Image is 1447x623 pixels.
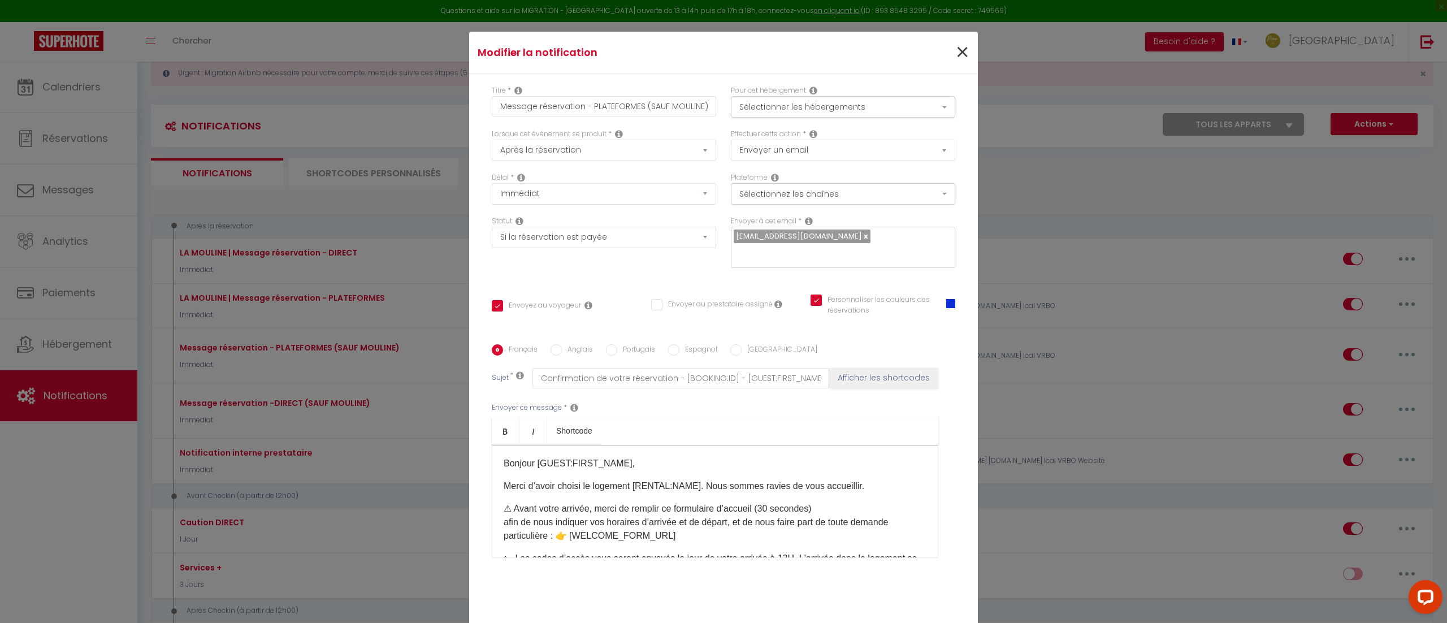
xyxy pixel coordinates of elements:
[570,403,578,412] i: Message
[492,216,512,227] label: Statut
[955,41,969,65] button: Close
[617,344,655,357] label: Portugais
[615,129,623,139] i: Event Occur
[503,344,538,357] label: Français
[492,417,519,444] a: Bold
[809,129,817,139] i: Action Type
[478,45,800,60] h4: Modifier la notification
[492,172,509,183] label: Délai
[774,300,782,309] i: Envoyer au prestataire si il est assigné
[504,502,926,543] p: ⚠ Avant votre arrivée, merci de remplir ce formulaire d’accueil (30 secondes) afin de nous indiqu...
[731,216,796,227] label: Envoyer à cet email
[736,231,862,241] span: [EMAIL_ADDRESS][DOMAIN_NAME]
[829,368,938,388] button: Afficher les shortcodes
[731,183,955,205] button: Sélectionnez les chaînes
[515,217,523,226] i: Booking status
[519,417,547,444] a: Italic
[516,371,524,380] i: Subject
[547,417,601,444] a: Shortcode
[679,344,717,357] label: Espagnol
[504,552,926,579] p: ​🗝 Les codes d’accès vous seront envoyés le jour de votre arrivée à 13H. L'arrivée dans le logeme...
[805,217,813,226] i: Recipient
[514,86,522,95] i: Title
[1400,576,1447,623] iframe: LiveChat chat widget
[731,172,768,183] label: Plateforme
[504,457,926,470] p: Bonjour [GUEST:FIRST_NAME],​
[562,344,593,357] label: Anglais
[731,85,806,96] label: Pour cet hébergement
[584,301,592,310] i: Envoyer au voyageur
[809,86,817,95] i: This Rental
[492,403,562,413] label: Envoyer ce message
[742,344,817,357] label: [GEOGRAPHIC_DATA]
[492,373,509,384] label: Sujet
[492,129,606,140] label: Lorsque cet événement se produit
[771,173,779,182] i: Action Channel
[955,36,969,70] span: ×
[517,173,525,182] i: Action Time
[504,479,926,493] p: Merci d’avoir choisi le logement [RENTAL:NAME]. Nous sommes ravies de vous accueillir.
[731,96,955,118] button: Sélectionner les hébergements
[492,85,506,96] label: Titre
[731,129,801,140] label: Effectuer cette action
